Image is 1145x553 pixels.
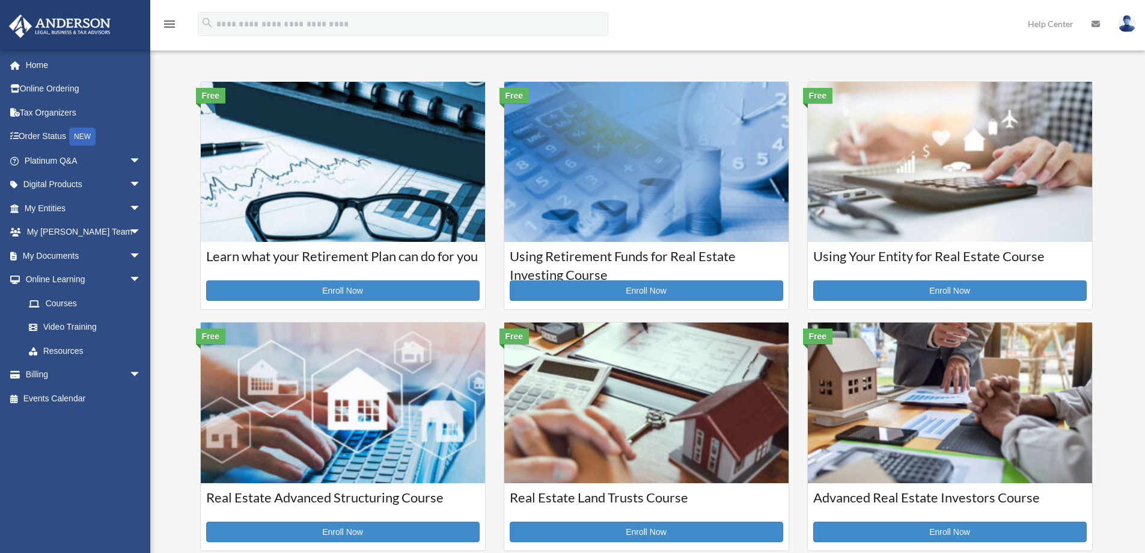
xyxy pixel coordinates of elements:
a: Online Learningarrow_drop_down [8,268,159,292]
div: Free [803,88,833,103]
a: Tax Organizers [8,100,159,125]
span: arrow_drop_down [129,196,153,221]
a: Enroll Now [510,280,783,301]
a: Events Calendar [8,386,159,410]
a: Home [8,53,159,77]
a: Order StatusNEW [8,125,159,149]
div: Free [499,88,530,103]
a: Enroll Now [813,280,1087,301]
img: Anderson Advisors Platinum Portal [5,14,114,38]
a: Enroll Now [510,522,783,542]
a: Courses [17,291,153,315]
span: arrow_drop_down [129,173,153,197]
a: Online Ordering [8,77,159,101]
div: Free [196,329,226,344]
i: menu [162,17,177,31]
h3: Using Retirement Funds for Real Estate Investing Course [510,247,783,277]
span: arrow_drop_down [129,149,153,173]
div: Free [196,88,226,103]
h3: Real Estate Land Trusts Course [510,489,783,519]
img: User Pic [1118,15,1136,32]
h3: Real Estate Advanced Structuring Course [206,489,480,519]
a: Enroll Now [206,522,480,542]
a: Resources [17,339,159,363]
a: My Documentsarrow_drop_down [8,244,159,268]
a: Billingarrow_drop_down [8,363,159,387]
a: Enroll Now [206,280,480,301]
i: search [201,16,214,29]
h3: Using Your Entity for Real Estate Course [813,247,1087,277]
a: Digital Productsarrow_drop_down [8,173,159,197]
h3: Advanced Real Estate Investors Course [813,489,1087,519]
div: NEW [69,128,96,146]
a: Platinum Q&Aarrow_drop_down [8,149,159,173]
span: arrow_drop_down [129,220,153,245]
h3: Learn what your Retirement Plan can do for you [206,247,480,277]
a: menu [162,21,177,31]
a: My Entitiesarrow_drop_down [8,196,159,220]
span: arrow_drop_down [129,268,153,292]
div: Free [499,329,530,344]
a: Enroll Now [813,522,1087,542]
span: arrow_drop_down [129,244,153,268]
span: arrow_drop_down [129,363,153,388]
div: Free [803,329,833,344]
a: Video Training [17,315,159,339]
a: My [PERSON_NAME] Teamarrow_drop_down [8,220,159,244]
